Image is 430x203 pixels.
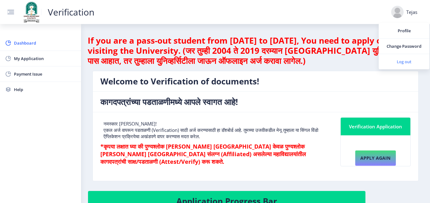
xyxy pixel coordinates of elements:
a: Verification [41,9,101,15]
h4: If you are a pass-out student from [DATE] to [DATE], You need to apply offline by visiting the Un... [88,35,423,66]
h4: Welcome to Verification of documents! [100,76,411,86]
span: Change Password [384,42,424,50]
h6: *कृपया लक्षात घ्या की पुण्यश्लोक [PERSON_NAME] [GEOGRAPHIC_DATA] केवळ पुण्यश्लोक [PERSON_NAME] [G... [100,143,331,165]
a: Profile [379,23,429,38]
span: Help [14,86,76,93]
div: Tejas [406,9,417,15]
span: Log out [384,58,424,65]
span: Dashboard [14,39,76,47]
button: Apply again [355,150,396,166]
span: Payment Issue [14,70,76,78]
span: My Application [14,55,76,62]
a: Change Password [379,39,429,54]
img: solapur_logo.png [22,1,41,23]
h4: कागदपत्रांच्या पडताळणीमध्ये आपले स्वागत आहे! [100,97,411,107]
div: Verification Application [348,123,403,130]
a: Log out [379,54,429,69]
p: नमस्कार [PERSON_NAME]! एकल अर्ज वापरून पडताळणी (Verification) साठी अर्ज करण्यासाठी हा डॅशबोर्ड आह... [104,120,328,139]
span: Profile [384,27,424,34]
